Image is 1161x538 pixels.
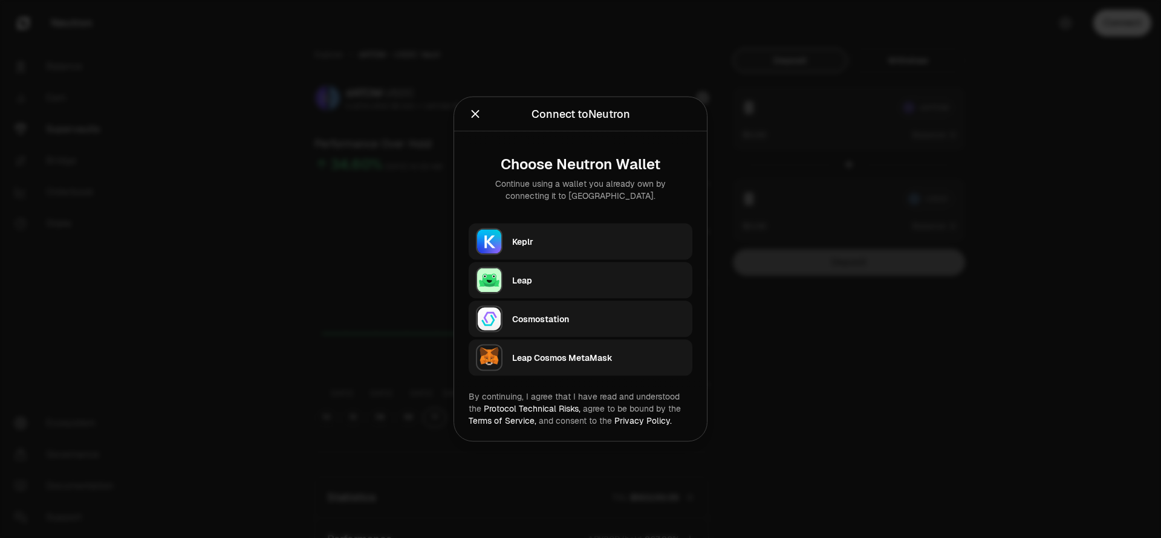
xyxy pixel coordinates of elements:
[476,345,502,371] img: Leap Cosmos MetaMask
[512,352,685,364] div: Leap Cosmos MetaMask
[484,403,580,414] a: Protocol Technical Risks,
[512,236,685,248] div: Keplr
[512,274,685,287] div: Leap
[532,106,630,123] div: Connect to Neutron
[469,106,482,123] button: Close
[469,391,692,427] div: By continuing, I agree that I have read and understood the agree to be bound by the and consent t...
[478,156,683,173] div: Choose Neutron Wallet
[469,340,692,376] button: Leap Cosmos MetaMaskLeap Cosmos MetaMask
[614,415,672,426] a: Privacy Policy.
[478,178,683,202] div: Continue using a wallet you already own by connecting it to [GEOGRAPHIC_DATA].
[476,306,502,332] img: Cosmostation
[469,262,692,299] button: LeapLeap
[469,301,692,337] button: CosmostationCosmostation
[476,228,502,255] img: Keplr
[512,313,685,325] div: Cosmostation
[476,267,502,294] img: Leap
[469,224,692,260] button: KeplrKeplr
[469,415,536,426] a: Terms of Service,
